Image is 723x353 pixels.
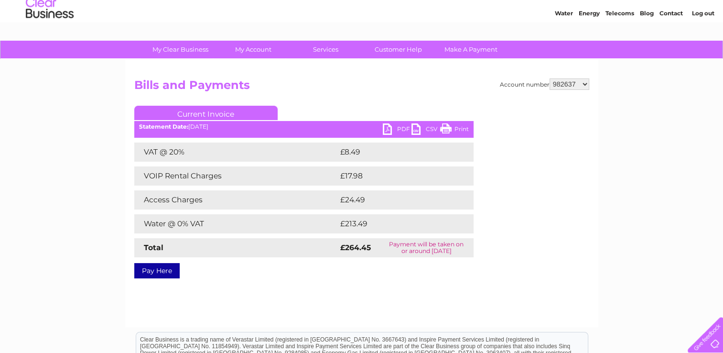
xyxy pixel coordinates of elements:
[134,143,338,162] td: VAT @ 20%
[136,5,588,46] div: Clear Business is a trading name of Verastar Limited (registered in [GEOGRAPHIC_DATA] No. 3667643...
[359,41,438,58] a: Customer Help
[134,123,474,130] div: [DATE]
[659,41,683,48] a: Contact
[440,123,469,137] a: Print
[134,214,338,233] td: Water @ 0% VAT
[134,106,278,120] a: Current Invoice
[338,166,453,186] td: £17.98
[338,143,452,162] td: £8.49
[340,243,371,252] strong: £264.45
[141,41,220,58] a: My Clear Business
[691,41,714,48] a: Log out
[25,25,74,54] img: logo.png
[134,166,338,186] td: VOIP Rental Charges
[144,243,163,252] strong: Total
[500,78,589,90] div: Account number
[555,41,573,48] a: Water
[411,123,440,137] a: CSV
[214,41,292,58] a: My Account
[379,238,473,257] td: Payment will be taken on or around [DATE]
[338,214,456,233] td: £213.49
[134,263,180,278] a: Pay Here
[383,123,411,137] a: PDF
[134,78,589,97] h2: Bills and Payments
[605,41,634,48] a: Telecoms
[543,5,609,17] a: 0333 014 3131
[432,41,510,58] a: Make A Payment
[286,41,365,58] a: Services
[338,190,455,210] td: £24.49
[579,41,600,48] a: Energy
[640,41,654,48] a: Blog
[134,190,338,210] td: Access Charges
[139,123,188,130] b: Statement Date:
